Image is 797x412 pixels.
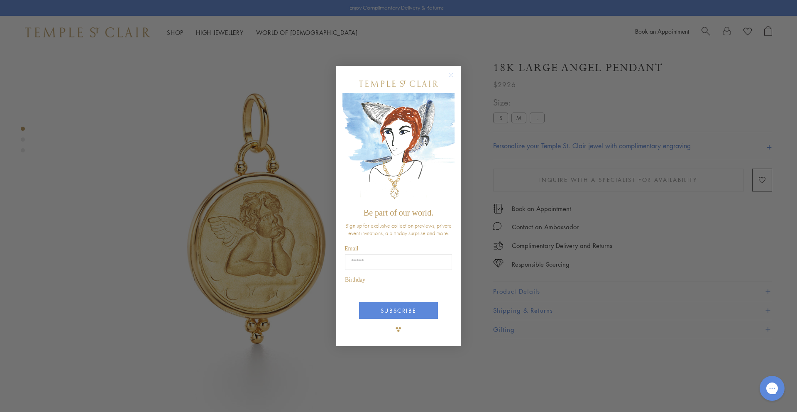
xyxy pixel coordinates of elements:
img: c4a9eb12-d91a-4d4a-8ee0-386386f4f338.jpeg [342,93,455,204]
span: Email [345,245,358,252]
img: Temple St. Clair [359,81,438,87]
button: SUBSCRIBE [359,302,438,319]
img: TSC [390,321,407,338]
span: Birthday [345,277,365,283]
span: Sign up for exclusive collection previews, private event invitations, a birthday surprise and more. [345,222,452,237]
button: Close dialog [450,74,460,85]
span: Be part of our world. [364,208,433,217]
input: Email [345,254,452,270]
iframe: Gorgias live chat messenger [755,373,789,404]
